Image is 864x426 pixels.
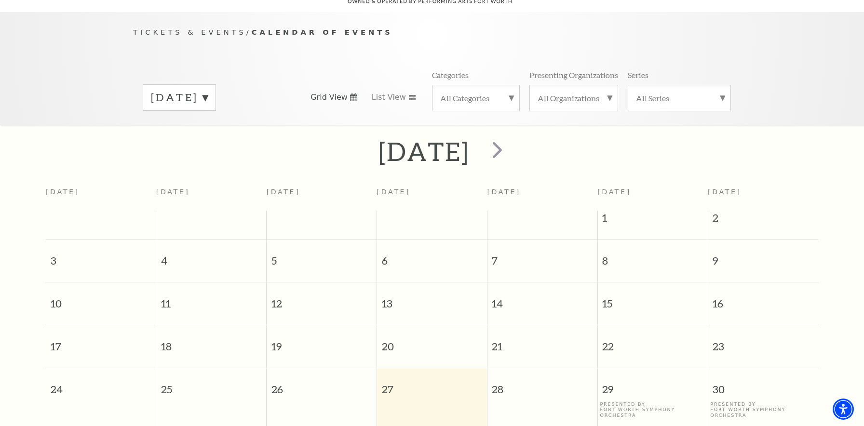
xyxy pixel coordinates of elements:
[46,240,156,273] span: 3
[708,211,818,230] span: 2
[708,325,818,359] span: 23
[487,282,597,316] span: 14
[46,282,156,316] span: 10
[377,240,487,273] span: 6
[46,182,156,211] th: [DATE]
[267,368,377,401] span: 26
[487,368,597,401] span: 28
[46,368,156,401] span: 24
[710,401,816,418] p: Presented By Fort Worth Symphony Orchestra
[708,282,818,316] span: 16
[267,325,377,359] span: 19
[600,401,705,418] p: Presented By Fort Worth Symphony Orchestra
[156,240,266,273] span: 4
[372,92,406,103] span: List View
[133,27,731,39] p: /
[636,93,723,103] label: All Series
[598,240,708,273] span: 8
[377,325,487,359] span: 20
[529,70,618,80] p: Presenting Organizations
[432,70,469,80] p: Categories
[378,136,470,167] h2: [DATE]
[479,134,514,169] button: next
[597,188,631,196] span: [DATE]
[598,282,708,316] span: 15
[708,240,818,273] span: 9
[487,240,597,273] span: 7
[252,28,393,36] span: Calendar of Events
[628,70,648,80] p: Series
[46,325,156,359] span: 17
[440,93,512,103] label: All Categories
[156,368,266,401] span: 25
[598,368,708,401] span: 29
[833,399,854,420] div: Accessibility Menu
[377,182,487,211] th: [DATE]
[310,92,348,103] span: Grid View
[598,211,708,230] span: 1
[708,368,818,401] span: 30
[708,188,742,196] span: [DATE]
[538,93,610,103] label: All Organizations
[598,325,708,359] span: 22
[267,182,377,211] th: [DATE]
[487,182,597,211] th: [DATE]
[487,325,597,359] span: 21
[133,28,246,36] span: Tickets & Events
[377,282,487,316] span: 13
[156,325,266,359] span: 18
[156,182,267,211] th: [DATE]
[267,240,377,273] span: 5
[377,368,487,401] span: 27
[267,282,377,316] span: 12
[151,90,208,105] label: [DATE]
[156,282,266,316] span: 11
